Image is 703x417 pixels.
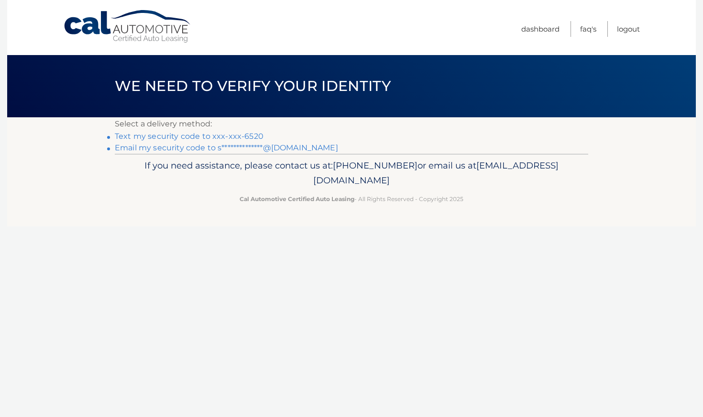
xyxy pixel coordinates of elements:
span: We need to verify your identity [115,77,391,95]
a: Text my security code to xxx-xxx-6520 [115,132,264,141]
a: FAQ's [580,21,596,37]
p: If you need assistance, please contact us at: or email us at [121,158,582,189]
p: - All Rights Reserved - Copyright 2025 [121,194,582,204]
strong: Cal Automotive Certified Auto Leasing [240,195,354,203]
a: Cal Automotive [63,10,192,44]
a: Dashboard [521,21,560,37]
span: [PHONE_NUMBER] [333,160,417,171]
p: Select a delivery method: [115,117,588,131]
a: Logout [617,21,640,37]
